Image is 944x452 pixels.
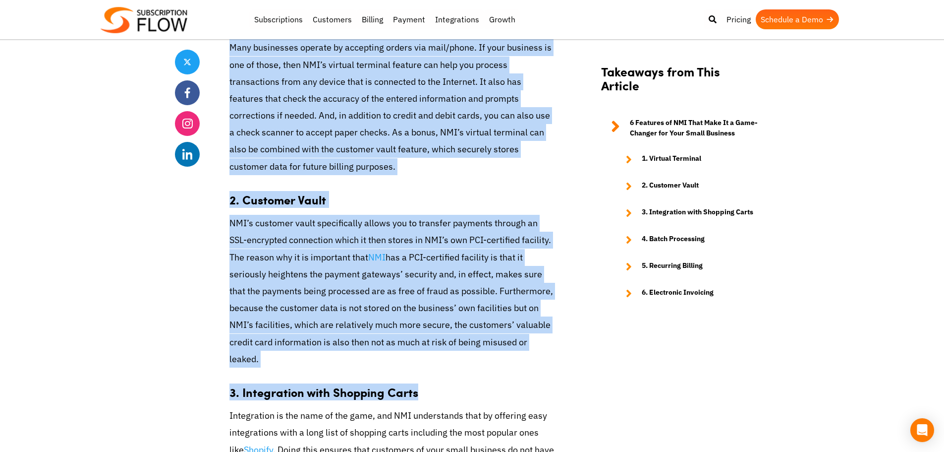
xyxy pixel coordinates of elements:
strong: 6. Electronic Invoicing [642,287,714,299]
strong: 4. Batch Processing [642,234,705,246]
strong: 3. Integration with Shopping Carts [642,207,753,219]
strong: 6 Features of NMI That Make It a Game-Changer for Your Small Business [630,118,760,138]
p: NMI’s customer vault specifically allows you to transfer payments through an SSL-encrypted connec... [229,215,556,368]
a: NMI [368,252,386,263]
a: 6. Electronic Invoicing [616,287,760,299]
a: Billing [357,9,388,29]
strong: 2. Customer Vault [642,180,699,192]
a: Pricing [722,9,756,29]
a: 6 Features of NMI That Make It a Game-Changer for Your Small Business [601,118,760,138]
a: 4. Batch Processing [616,234,760,246]
strong: 3. Integration with Shopping Carts [229,384,418,400]
strong: 2. Customer Vault [229,191,326,208]
a: 5. Recurring Billing [616,260,760,272]
a: Payment [388,9,430,29]
strong: 1. Virtual Terminal [642,153,701,165]
a: Schedule a Demo [756,9,839,29]
img: Subscriptionflow [101,7,187,33]
h2: Takeaways from This Article [601,64,760,103]
a: 1. Virtual Terminal [616,153,760,165]
a: Growth [484,9,520,29]
a: 3. Integration with Shopping Carts [616,207,760,219]
a: Integrations [430,9,484,29]
a: Subscriptions [249,9,308,29]
div: Open Intercom Messenger [910,418,934,442]
a: Customers [308,9,357,29]
a: 2. Customer Vault [616,180,760,192]
strong: 5. Recurring Billing [642,260,703,272]
p: Many businesses operate by accepting orders via mail/phone. If your business is one of those, the... [229,39,556,175]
